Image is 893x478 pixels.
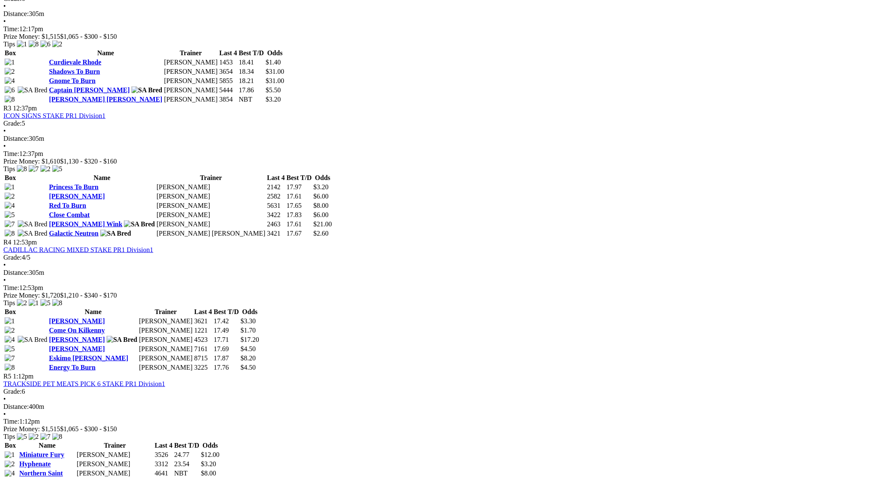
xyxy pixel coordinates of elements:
img: 7 [5,354,15,362]
span: $5.50 [265,86,281,94]
img: 7 [5,220,15,228]
span: Distance: [3,403,29,410]
span: Time: [3,418,19,425]
th: Odds [240,308,260,316]
td: 3312 [154,460,173,469]
span: • [3,18,6,25]
span: $8.00 [314,202,329,209]
a: Curdievale Rhode [49,59,101,66]
span: $1,065 - $300 - $150 [60,426,117,433]
a: Red To Burn [49,202,86,209]
td: 4523 [194,336,212,344]
span: Distance: [3,10,29,17]
th: Odds [201,442,220,450]
td: 3654 [219,67,237,76]
td: 5444 [219,86,237,94]
span: • [3,261,6,269]
th: Odds [265,49,284,57]
span: $1.40 [265,59,281,66]
td: [PERSON_NAME] [139,354,193,363]
td: [PERSON_NAME] [76,451,153,459]
td: 3421 [267,229,285,238]
div: 6 [3,388,890,395]
img: SA Bred [18,230,48,237]
th: Best T/D [239,49,265,57]
span: $2.60 [314,230,329,237]
span: $8.20 [241,354,256,362]
th: Last 4 [219,49,237,57]
span: Tips [3,299,15,306]
span: $4.50 [241,364,256,371]
img: 2 [40,165,51,173]
span: $3.30 [241,317,256,325]
img: 5 [5,345,15,353]
td: 1453 [219,58,237,67]
div: 1:12pm [3,418,890,426]
span: 12:53pm [13,239,37,246]
img: 8 [5,364,15,371]
img: SA Bred [100,230,131,237]
span: Tips [3,40,15,48]
td: 17.65 [286,201,312,210]
a: [PERSON_NAME] [49,317,105,325]
th: Trainer [76,442,153,450]
img: 1 [5,59,15,66]
a: CADILLAC RACING MIXED STAKE PR1 Division1 [3,246,153,253]
td: 1221 [194,326,212,335]
td: 17.69 [213,345,239,353]
a: Galactic Neutron [49,230,98,237]
td: [PERSON_NAME] [164,86,218,94]
a: [PERSON_NAME] [49,193,105,200]
th: Name [19,442,75,450]
img: 5 [52,165,62,173]
div: 305m [3,10,890,18]
th: Trainer [139,308,193,316]
div: Prize Money: $1,515 [3,426,890,433]
td: 23.54 [174,460,200,469]
img: 7 [29,165,39,173]
span: $4.50 [241,345,256,352]
img: 1 [17,40,27,48]
td: [PERSON_NAME] [139,363,193,372]
img: 2 [5,327,15,334]
img: 1 [5,451,15,459]
td: [PERSON_NAME] [164,58,218,67]
img: 5 [17,433,27,441]
div: 305m [3,269,890,277]
td: [PERSON_NAME] [156,220,266,228]
th: Name [48,49,163,57]
td: [PERSON_NAME] [164,67,218,76]
td: 2463 [267,220,285,228]
span: $3.20 [265,96,281,103]
img: 1 [5,317,15,325]
td: 17.76 [213,363,239,372]
span: Distance: [3,269,29,276]
th: Best T/D [286,174,312,182]
a: Energy To Burn [49,364,95,371]
td: [PERSON_NAME] [76,470,153,478]
th: Last 4 [154,442,173,450]
td: 18.41 [239,58,265,67]
td: 3526 [154,451,173,459]
td: [PERSON_NAME] [139,345,193,353]
span: $6.00 [314,211,329,218]
td: 5631 [267,201,285,210]
td: 17.97 [286,183,312,191]
td: 17.61 [286,220,312,228]
td: [PERSON_NAME] [139,336,193,344]
td: [PERSON_NAME] [PERSON_NAME] [156,229,266,238]
td: [PERSON_NAME] [164,95,218,104]
td: 3225 [194,363,212,372]
a: [PERSON_NAME] Wink [49,220,122,228]
div: 400m [3,403,890,411]
a: Northern Saint [19,470,63,477]
span: $8.00 [201,470,216,477]
span: $31.00 [265,68,284,75]
span: $1,210 - $340 - $170 [60,292,117,299]
td: [PERSON_NAME] [76,460,153,469]
th: Best T/D [213,308,239,316]
a: [PERSON_NAME] [49,345,105,352]
img: SA Bred [131,86,162,94]
td: 5855 [219,77,237,85]
a: Eskimo [PERSON_NAME] [49,354,128,362]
